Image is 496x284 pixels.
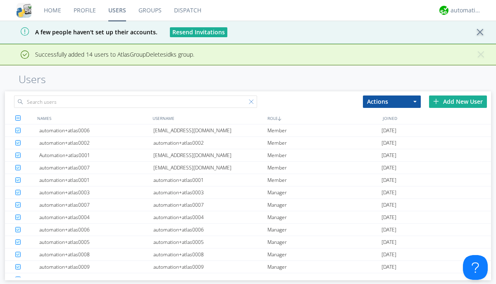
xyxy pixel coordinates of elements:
[39,261,153,273] div: automation+atlas0009
[463,255,488,280] iframe: Toggle Customer Support
[153,137,267,149] div: automation+atlas0002
[153,236,267,248] div: automation+atlas0005
[451,6,482,14] div: automation+atlas
[5,236,491,248] a: automation+atlas0005automation+atlas0005Manager[DATE]
[153,186,267,198] div: automation+atlas0003
[267,199,382,211] div: Manager
[39,186,153,198] div: automation+atlas0003
[153,261,267,273] div: automation+atlas0009
[267,248,382,260] div: Manager
[382,248,396,261] span: [DATE]
[39,162,153,174] div: automation+atlas0007
[265,112,381,124] div: ROLE
[5,199,491,211] a: automation+atlas0007automation+atlas0007Manager[DATE]
[153,124,267,136] div: [EMAIL_ADDRESS][DOMAIN_NAME]
[5,124,491,137] a: automation+atlas0006[EMAIL_ADDRESS][DOMAIN_NAME]Member[DATE]
[267,186,382,198] div: Manager
[39,199,153,211] div: automation+atlas0007
[6,50,194,58] span: Successfully added 14 users to AtlasGroupDeletesidks group.
[39,236,153,248] div: automation+atlas0005
[5,174,491,186] a: automation+atlas0001automation+atlas0001Member[DATE]
[5,211,491,224] a: automation+atlas0004automation+atlas0004Manager[DATE]
[382,174,396,186] span: [DATE]
[267,149,382,161] div: Member
[267,124,382,136] div: Member
[153,248,267,260] div: automation+atlas0008
[153,149,267,161] div: [EMAIL_ADDRESS][DOMAIN_NAME]
[267,261,382,273] div: Manager
[382,137,396,149] span: [DATE]
[382,261,396,273] span: [DATE]
[382,211,396,224] span: [DATE]
[382,224,396,236] span: [DATE]
[382,236,396,248] span: [DATE]
[267,137,382,149] div: Member
[382,149,396,162] span: [DATE]
[39,124,153,136] div: automation+atlas0006
[39,174,153,186] div: automation+atlas0001
[363,95,421,108] button: Actions
[381,112,496,124] div: JOINED
[153,224,267,236] div: automation+atlas0006
[5,186,491,199] a: automation+atlas0003automation+atlas0003Manager[DATE]
[382,199,396,211] span: [DATE]
[153,199,267,211] div: automation+atlas0007
[39,248,153,260] div: automation+atlas0008
[6,28,157,36] span: A few people haven't set up their accounts.
[5,261,491,273] a: automation+atlas0009automation+atlas0009Manager[DATE]
[35,112,150,124] div: NAMES
[382,186,396,199] span: [DATE]
[267,236,382,248] div: Manager
[429,95,487,108] div: Add New User
[150,112,266,124] div: USERNAME
[267,174,382,186] div: Member
[39,224,153,236] div: automation+atlas0006
[170,27,227,37] button: Resend Invitations
[5,137,491,149] a: automation+atlas0002automation+atlas0002Member[DATE]
[439,6,448,15] img: d2d01cd9b4174d08988066c6d424eccd
[17,3,31,18] img: cddb5a64eb264b2086981ab96f4c1ba7
[5,162,491,174] a: automation+atlas0007[EMAIL_ADDRESS][DOMAIN_NAME]Member[DATE]
[153,211,267,223] div: automation+atlas0004
[267,224,382,236] div: Manager
[267,211,382,223] div: Manager
[39,137,153,149] div: automation+atlas0002
[14,95,257,108] input: Search users
[382,124,396,137] span: [DATE]
[382,162,396,174] span: [DATE]
[39,211,153,223] div: automation+atlas0004
[5,224,491,236] a: automation+atlas0006automation+atlas0006Manager[DATE]
[5,248,491,261] a: automation+atlas0008automation+atlas0008Manager[DATE]
[39,149,153,161] div: Automation+atlas0001
[433,98,439,104] img: plus.svg
[153,174,267,186] div: automation+atlas0001
[267,162,382,174] div: Member
[153,162,267,174] div: [EMAIL_ADDRESS][DOMAIN_NAME]
[5,149,491,162] a: Automation+atlas0001[EMAIL_ADDRESS][DOMAIN_NAME]Member[DATE]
